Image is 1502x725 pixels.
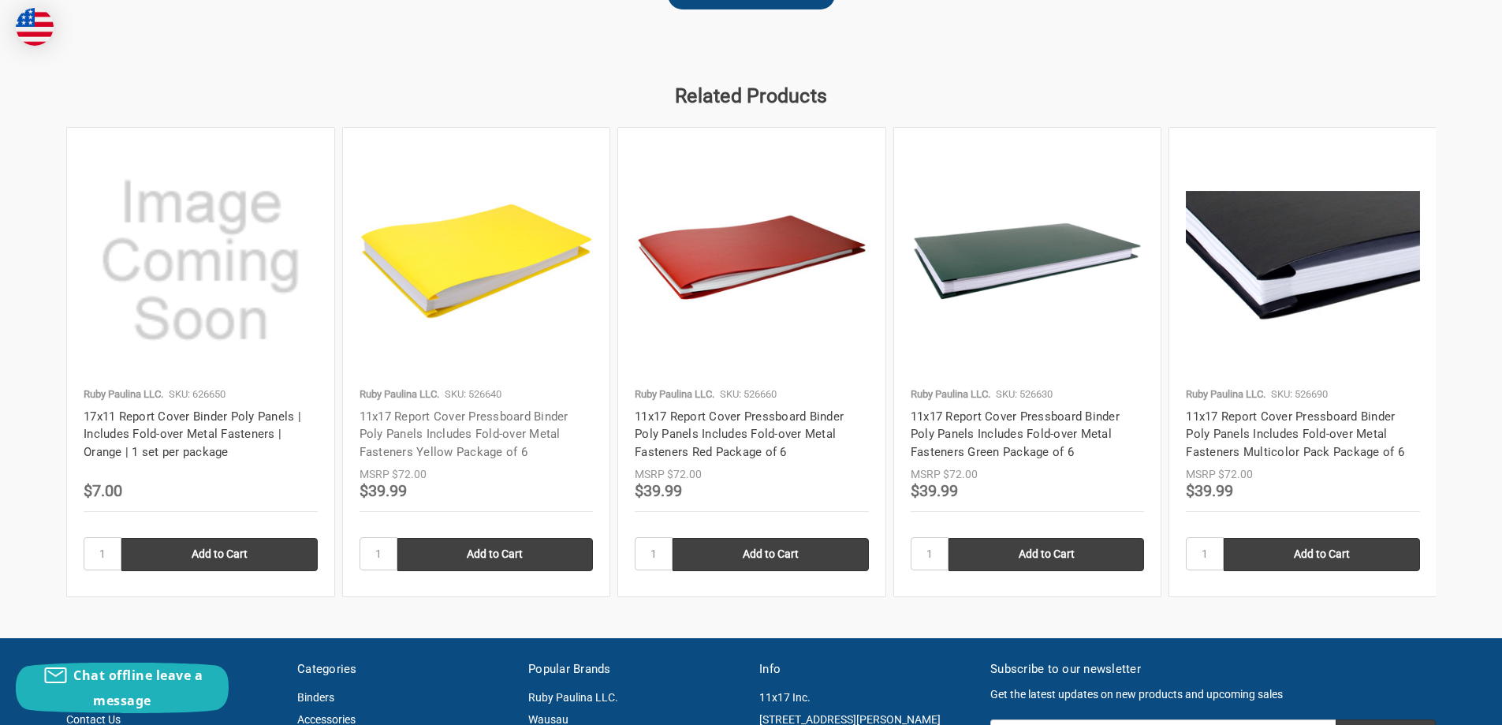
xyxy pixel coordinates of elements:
img: ProductDefault.gif [84,144,318,379]
p: Get the latest updates on new products and upcoming sales [990,686,1436,703]
p: Ruby Paulina LLC. [360,387,439,402]
span: $72.00 [943,468,978,480]
div: MSRP [360,466,389,483]
h5: Subscribe to our newsletter [990,660,1436,678]
a: 17x11 Report Cover Binder Poly Panels | Includes Fold-over Metal Fasteners | Orange | 1 set per p... [84,409,301,459]
h5: Popular Brands [528,660,743,678]
h2: Related Products [66,81,1436,111]
a: 11x17 Report Cover Pressboard Binder Poly Panels Includes Fold-over Metal Fasteners Multicolor Pa... [1186,144,1420,379]
span: $39.99 [911,481,958,500]
input: Add to Cart [673,538,869,571]
div: MSRP [1186,466,1216,483]
button: Chat offline leave a message [16,663,229,713]
img: 11x17 Report Cover Pressboard Binder Poly Panels Includes Fold-over Metal Fasteners Red Package of 6 [635,144,869,379]
span: $39.99 [360,481,407,500]
span: $39.99 [635,481,682,500]
img: 11x17 Report Cover Pressboard Binder Poly Panels Includes Fold-over Metal Fasteners Yellow Packag... [360,144,594,379]
a: 11x17 Report Cover Pressboard Binder Poly Panels Includes Fold-over Metal Fasteners Multicolor Pa... [1186,409,1404,459]
img: 11x17 Report Cover Pressboard Binder Poly Panels Includes Fold-over Metal Fasteners Multicolor Pa... [1186,191,1420,331]
span: $72.00 [392,468,427,480]
input: Add to Cart [397,538,594,571]
p: SKU: 526630 [996,387,1053,402]
p: Ruby Paulina LLC. [635,387,714,402]
a: 11x17 Report Cover Pressboard Binder Poly Panels Includes Fold-over Metal Fasteners Yellow Packag... [360,409,568,459]
input: Add to Cart [1224,538,1420,571]
a: 11x17 Report Cover Pressboard Binder Poly Panels Includes Fold-over Metal Fasteners Red Package of 6 [635,409,844,459]
h5: Categories [297,660,512,678]
img: duty and tax information for United States [16,8,54,46]
a: 11x17 Report Cover Pressboard Binder Poly Panels Includes Fold-over Metal Fasteners Green Package... [911,409,1120,459]
p: SKU: 526660 [720,387,777,402]
span: $7.00 [84,481,122,500]
p: SKU: 526690 [1271,387,1328,402]
span: Chat offline leave a message [73,667,203,709]
h5: Info [759,660,974,678]
p: SKU: 526640 [445,387,501,402]
span: $72.00 [667,468,702,480]
a: Ruby Paulina LLC. [528,691,618,704]
img: 11x17 Report Cover Pressboard Binder Poly Panels Includes Fold-over Metal Fasteners Green Package... [911,144,1145,379]
input: Add to Cart [121,538,318,571]
span: $39.99 [1186,481,1233,500]
div: MSRP [635,466,665,483]
p: SKU: 626650 [169,387,225,402]
span: $72.00 [1218,468,1253,480]
input: Add to Cart [949,538,1145,571]
a: Binders [297,691,334,704]
p: Ruby Paulina LLC. [911,387,990,402]
p: Ruby Paulina LLC. [1186,387,1265,402]
p: Ruby Paulina LLC. [84,387,163,402]
div: MSRP [911,466,941,483]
